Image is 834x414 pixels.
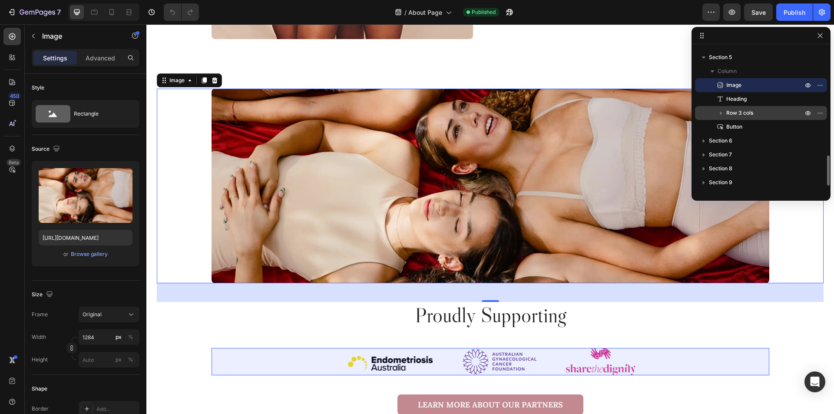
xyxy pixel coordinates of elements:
[7,159,21,166] div: Beta
[404,8,407,17] span: /
[251,370,437,391] a: Learn more about our partners
[726,123,742,131] span: Button
[709,178,732,187] span: Section 9
[420,324,489,351] img: gempages_579986872772592388-18c9edd4-0f91-400a-9308-8d0456763fc3.webp
[39,230,132,245] input: https://example.com/image.jpg
[71,250,108,258] div: Browse gallery
[726,95,747,103] span: Heading
[804,371,825,392] div: Open Intercom Messenger
[709,136,732,145] span: Section 6
[43,53,67,63] p: Settings
[3,3,65,21] button: 7
[39,168,132,223] img: preview-image
[199,324,287,351] img: gempages_579986872772592388-cd98de93-cac9-4f32-902c-cd2eef80bec5.webp
[32,84,44,92] div: Style
[751,9,766,16] span: Save
[315,324,392,351] img: gempages_579986872772592388-26d0a13f-3d9b-4711-82f7-a2278b66cbe2.webp
[709,53,732,62] span: Section 5
[70,250,108,258] button: Browse gallery
[96,405,137,413] div: Add...
[42,31,116,41] p: Image
[32,143,62,155] div: Source
[128,356,133,364] div: %
[164,3,199,21] div: Undo/Redo
[776,3,813,21] button: Publish
[709,164,732,173] span: Section 8
[32,356,48,364] label: Height
[128,333,133,341] div: %
[32,311,48,318] label: Frame
[709,150,732,159] span: Section 7
[146,24,834,414] iframe: Design area
[726,109,753,117] span: Row 3 cols
[57,7,61,17] p: 7
[744,3,773,21] button: Save
[116,333,122,341] div: px
[271,376,417,385] p: Learn more about our partners
[113,354,124,365] button: %
[408,8,442,17] span: About Page
[116,356,122,364] div: px
[74,104,127,124] div: Rectangle
[63,249,69,259] span: or
[32,289,55,301] div: Size
[726,81,741,89] span: Image
[79,307,139,322] button: Original
[32,405,49,413] div: Border
[79,352,139,368] input: px%
[79,329,139,345] input: px%
[32,333,46,341] label: Width
[8,93,21,99] div: 450
[126,354,136,365] button: px
[83,311,102,318] span: Original
[126,332,136,342] button: px
[784,8,805,17] div: Publish
[86,53,115,63] p: Advanced
[718,67,737,76] span: Column
[113,332,124,342] button: %
[32,385,47,393] div: Shape
[472,8,496,16] span: Published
